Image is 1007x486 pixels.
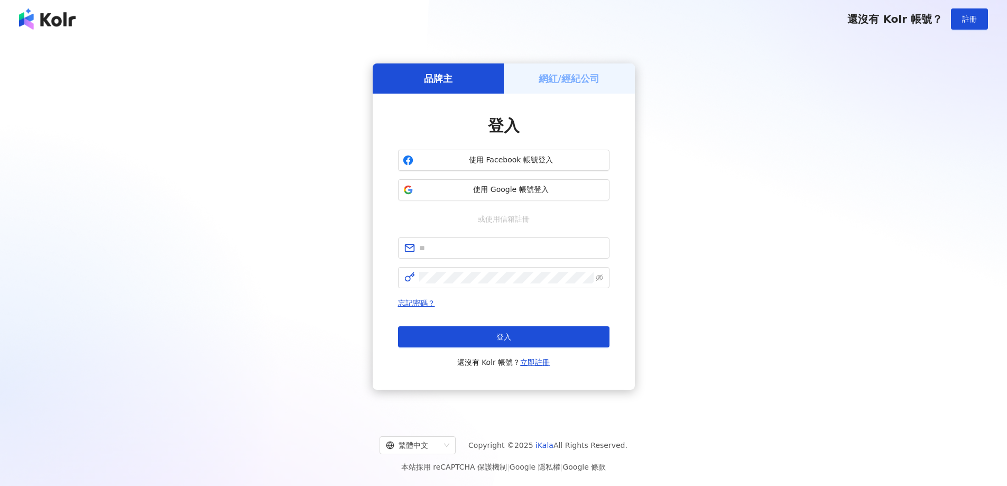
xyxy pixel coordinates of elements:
[496,333,511,341] span: 登入
[398,179,609,200] button: 使用 Google 帳號登入
[470,213,537,225] span: 或使用信箱註冊
[847,13,943,25] span: 還沒有 Kolr 帳號？
[539,72,599,85] h5: 網紅/經紀公司
[457,356,550,369] span: 還沒有 Kolr 帳號？
[488,116,520,135] span: 登入
[562,463,606,471] a: Google 條款
[398,150,609,171] button: 使用 Facebook 帳號登入
[520,358,550,366] a: 立即註冊
[398,326,609,347] button: 登入
[401,461,606,473] span: 本站採用 reCAPTCHA 保護機制
[507,463,510,471] span: |
[19,8,76,30] img: logo
[962,15,977,23] span: 註冊
[560,463,563,471] span: |
[468,439,627,452] span: Copyright © 2025 All Rights Reserved.
[596,274,603,281] span: eye-invisible
[510,463,560,471] a: Google 隱私權
[398,299,435,307] a: 忘記密碼？
[424,72,452,85] h5: 品牌主
[418,155,605,166] span: 使用 Facebook 帳號登入
[418,185,605,195] span: 使用 Google 帳號登入
[951,8,988,30] button: 註冊
[386,437,440,454] div: 繁體中文
[535,441,553,450] a: iKala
